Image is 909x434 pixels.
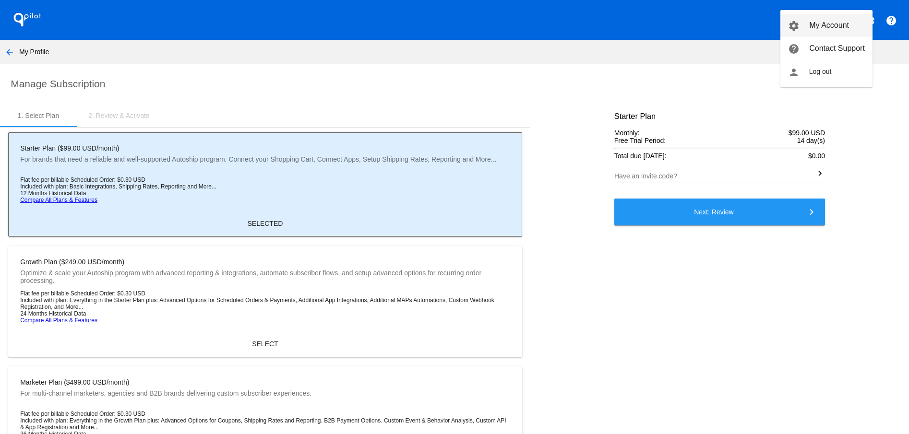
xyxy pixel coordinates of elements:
span: Log out [809,68,832,75]
span: My Account [809,21,849,29]
span: Contact Support [809,44,865,52]
mat-icon: settings [788,20,800,32]
mat-icon: help [788,43,800,55]
mat-icon: person [788,67,800,78]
